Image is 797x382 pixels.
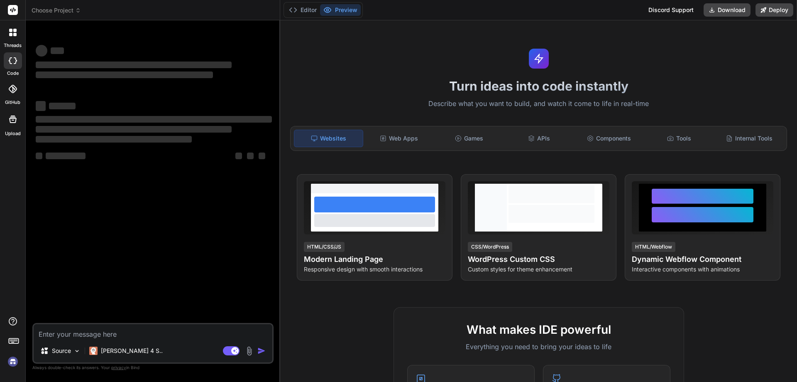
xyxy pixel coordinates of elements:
[632,265,773,274] p: Interactive components with animations
[304,265,445,274] p: Responsive design with smooth interactions
[6,355,20,369] img: signin
[36,71,213,78] span: ‌
[294,130,363,147] div: Websites
[755,3,793,17] button: Deploy
[435,130,504,147] div: Games
[257,347,266,355] img: icon
[111,365,126,370] span: privacy
[46,153,86,159] span: ‌
[715,130,783,147] div: Internal Tools
[468,242,512,252] div: CSS/WordPress
[407,321,670,338] h2: What makes IDE powerful
[704,3,751,17] button: Download
[36,153,42,159] span: ‌
[49,103,76,109] span: ‌
[5,99,20,106] label: GitHub
[407,342,670,352] p: Everything you need to bring your ideas to life
[36,101,46,111] span: ‌
[36,126,232,133] span: ‌
[7,70,19,77] label: code
[365,130,433,147] div: Web Apps
[36,45,47,57] span: ‌
[5,130,21,137] label: Upload
[89,347,98,355] img: Claude 4 Sonnet
[247,153,254,159] span: ‌
[235,153,242,159] span: ‌
[32,6,81,15] span: Choose Project
[36,62,232,68] span: ‌
[101,347,163,355] p: [PERSON_NAME] 4 S..
[36,116,272,123] span: ‌
[505,130,573,147] div: APIs
[4,42,22,49] label: threads
[285,79,792,94] h1: Turn ideas into code instantly
[645,130,714,147] div: Tools
[320,4,361,16] button: Preview
[643,3,699,17] div: Discord Support
[36,136,192,143] span: ‌
[286,4,320,16] button: Editor
[304,242,345,252] div: HTML/CSS/JS
[468,265,609,274] p: Custom styles for theme enhancement
[632,242,675,252] div: HTML/Webflow
[468,254,609,265] h4: WordPress Custom CSS
[244,346,254,356] img: attachment
[52,347,71,355] p: Source
[632,254,773,265] h4: Dynamic Webflow Component
[259,153,265,159] span: ‌
[575,130,643,147] div: Components
[32,364,274,372] p: Always double-check its answers. Your in Bind
[304,254,445,265] h4: Modern Landing Page
[51,47,64,54] span: ‌
[73,347,81,355] img: Pick Models
[285,99,792,109] p: Describe what you want to build, and watch it come to life in real-time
